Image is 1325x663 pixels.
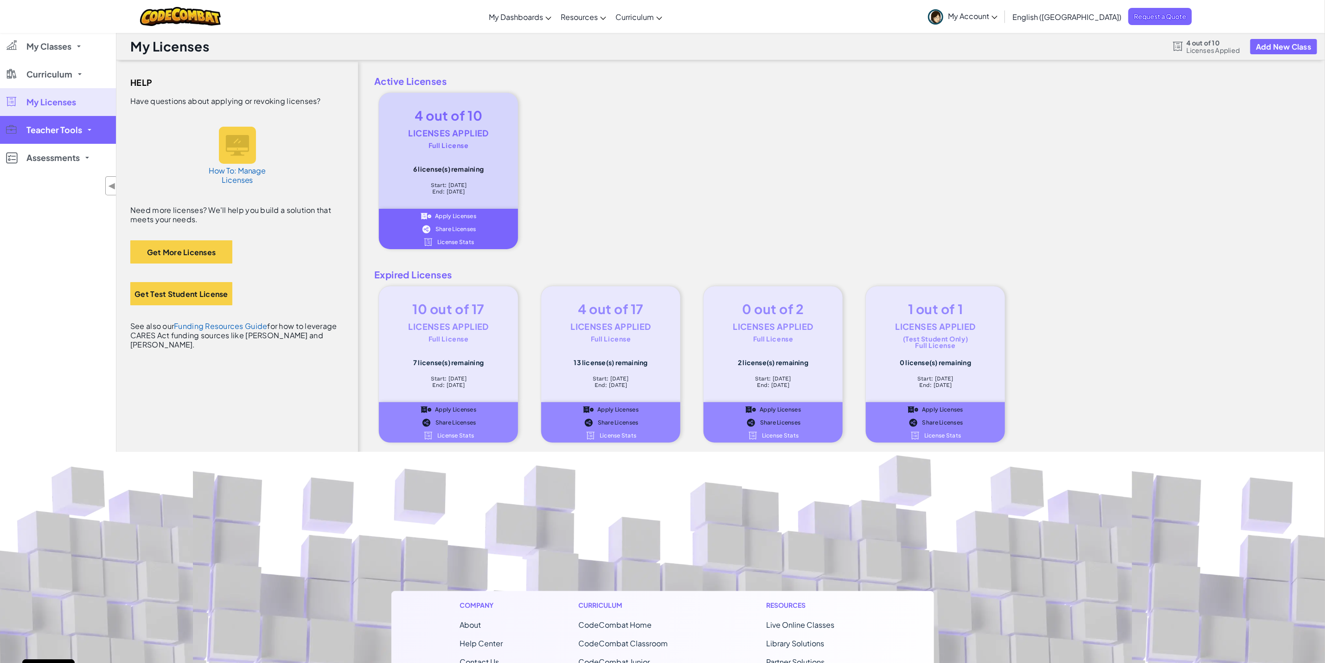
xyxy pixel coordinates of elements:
[579,600,691,610] h1: Curriculum
[762,433,799,438] span: License Stats
[880,359,991,366] div: 0 license(s) remaining
[880,335,991,342] div: (Test Student Only)
[393,182,504,188] div: Start: [DATE]
[767,600,865,610] h1: Resources
[717,335,829,342] div: Full License
[880,382,991,388] div: End: [DATE]
[489,12,543,22] span: My Dashboards
[423,238,434,246] img: IconLicense_White.svg
[435,226,476,232] span: Share Licenses
[561,12,598,22] span: Resources
[393,359,504,366] div: 7 license(s) remaining
[460,638,503,648] a: Help Center
[130,97,321,106] div: Have questions about applying or revoking licenses?
[437,433,474,438] span: License Stats
[421,418,432,427] img: IconShare_Black.svg
[717,359,829,366] div: 2 license(s) remaining
[555,382,666,388] div: End: [DATE]
[460,620,481,630] a: About
[130,76,153,90] span: Help
[717,382,829,388] div: End: [DATE]
[393,165,504,173] div: 6 license(s) remaining
[393,142,504,148] div: Full License
[555,300,666,318] div: 4 out of 17
[130,38,209,55] h1: My Licenses
[1187,39,1240,46] span: 4 out of 10
[760,420,801,425] span: Share Licenses
[555,318,666,335] div: Licenses Applied
[615,12,654,22] span: Curriculum
[583,418,594,427] img: IconShare_Black.svg
[585,431,596,440] img: IconLicense_White.svg
[556,4,611,29] a: Resources
[760,407,801,412] span: Apply Licenses
[421,212,431,220] img: IconApplyLicenses_White.svg
[880,375,991,382] div: Start: [DATE]
[435,407,476,412] span: Apply Licenses
[880,300,991,318] div: 1 out of 1
[130,206,344,224] div: Need more licenses? We'll help you build a solution that meets your needs.
[437,239,474,245] span: License Stats
[746,418,756,427] img: IconShare_Black.svg
[393,188,504,195] div: End: [DATE]
[130,282,232,305] button: Get Test Student License
[717,300,829,318] div: 0 out of 2
[600,433,637,438] span: License Stats
[1187,46,1240,54] span: Licenses Applied
[203,117,272,194] a: How To: Manage Licenses
[745,406,756,414] img: IconApplyLicenses_Black.svg
[26,126,82,134] span: Teacher Tools
[922,420,963,425] span: Share Licenses
[367,74,1316,88] span: Active Licenses
[583,406,594,414] img: IconApplyLicenses_Black.svg
[717,375,829,382] div: Start: [DATE]
[130,322,344,349] div: See also our for how to leverage CARES Act funding sources like [PERSON_NAME] and [PERSON_NAME].
[421,225,432,233] img: IconShare_White.svg
[928,9,943,25] img: avatar
[130,240,232,264] button: Get More Licenses
[435,213,476,219] span: Apply Licenses
[108,179,116,193] span: ◀
[140,7,221,26] img: CodeCombat logo
[460,600,503,610] h1: Company
[579,620,652,630] span: CodeCombat Home
[26,154,80,162] span: Assessments
[393,300,504,318] div: 10 out of 17
[555,359,666,366] div: 13 license(s) remaining
[908,406,918,414] img: IconApplyLicenses_Black.svg
[393,107,504,124] div: 4 out of 10
[948,11,998,21] span: My Account
[555,335,666,342] div: Full License
[1012,12,1121,22] span: English ([GEOGRAPHIC_DATA])
[922,407,963,412] span: Apply Licenses
[484,4,556,29] a: My Dashboards
[555,375,666,382] div: Start: [DATE]
[393,382,504,388] div: End: [DATE]
[207,166,268,185] h5: How To: Manage Licenses
[579,638,668,648] a: CodeCombat Classroom
[1250,39,1317,54] button: Add New Class
[908,418,919,427] img: IconShare_Black.svg
[393,335,504,342] div: Full License
[421,406,431,414] img: IconApplyLicenses_Black.svg
[748,431,758,440] img: IconLicense_White.svg
[598,420,639,425] span: Share Licenses
[174,321,267,331] a: Funding Resources Guide
[880,342,991,348] div: Full License
[880,318,991,335] div: Licenses Applied
[367,268,1316,282] span: Expired Licenses
[1128,8,1192,25] a: Request a Quote
[767,620,835,630] a: Live Online Classes
[393,318,504,335] div: Licenses Applied
[717,318,829,335] div: Licenses Applied
[393,375,504,382] div: Start: [DATE]
[611,4,667,29] a: Curriculum
[393,124,504,142] div: Licenses Applied
[423,431,434,440] img: IconLicense_White.svg
[923,2,1002,31] a: My Account
[767,638,825,648] a: Library Solutions
[26,70,72,78] span: Curriculum
[597,407,639,412] span: Apply Licenses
